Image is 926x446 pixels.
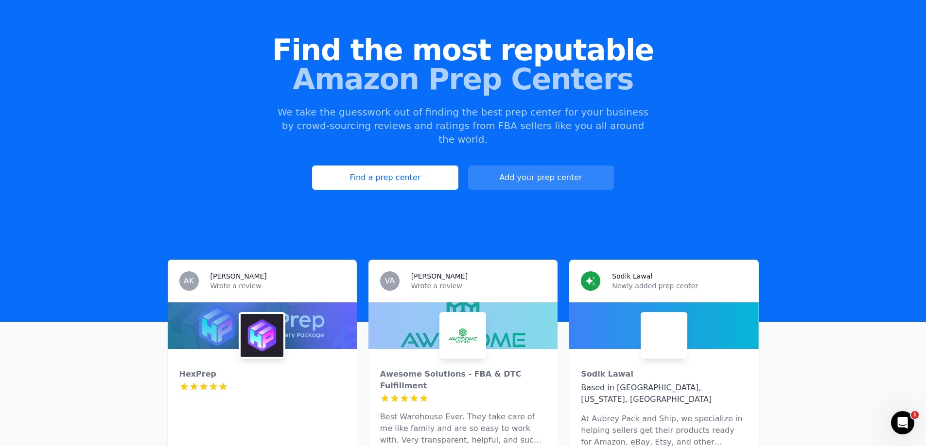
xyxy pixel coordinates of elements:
span: Find the most reputable [16,35,910,65]
p: Wrote a review [411,281,546,291]
h3: [PERSON_NAME] [411,271,468,281]
img: Sodik Lawal [643,314,685,357]
div: Awesome Solutions - FBA & DTC Fulfillment [380,368,546,392]
span: 1 [911,411,919,419]
span: Amazon Prep Centers [16,65,910,94]
p: Wrote a review [210,281,345,291]
h3: [PERSON_NAME] [210,271,267,281]
p: We take the guesswork out of finding the best prep center for your business by crowd-sourcing rev... [277,105,650,146]
span: AK [184,277,194,285]
p: Best Warehouse Ever. They take care of me like family and are so easy to work with. Very transpar... [380,411,546,446]
div: Based in [GEOGRAPHIC_DATA], [US_STATE], [GEOGRAPHIC_DATA] [581,382,747,405]
p: Newly added prep center [612,281,747,291]
a: Add your prep center [468,165,614,190]
a: Find a prep center [312,165,458,190]
div: Sodik Lawal [581,368,747,380]
iframe: Intercom live chat [891,411,914,434]
img: Awesome Solutions - FBA & DTC Fulfillment [441,314,484,357]
h3: Sodik Lawal [612,271,652,281]
img: HexPrep [241,314,283,357]
div: HexPrep [179,368,345,380]
span: VA [384,277,395,285]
